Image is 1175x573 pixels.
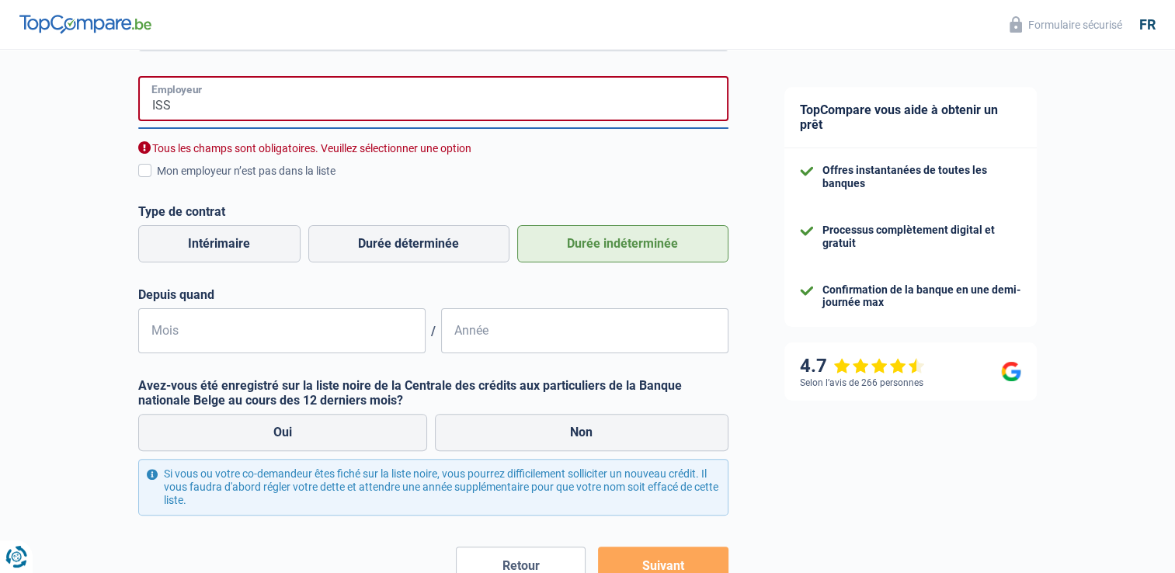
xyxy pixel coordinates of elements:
label: Intérimaire [138,225,301,262]
input: Cherchez votre employeur [138,76,728,121]
div: 4.7 [800,355,925,377]
label: Durée indéterminée [517,225,728,262]
div: fr [1139,16,1156,33]
div: Mon employeur n’est pas dans la liste [157,163,728,179]
label: Avez-vous été enregistré sur la liste noire de la Centrale des crédits aux particuliers de la Ban... [138,378,728,408]
label: Depuis quand [138,287,728,302]
img: Advertisement [4,248,5,249]
input: AAAA [441,308,728,353]
button: Formulaire sécurisé [1000,12,1132,37]
input: MM [138,308,426,353]
div: Confirmation de la banque en une demi-journée max [822,283,1021,310]
label: Type de contrat [138,204,728,219]
div: Si vous ou votre co-demandeur êtes fiché sur la liste noire, vous pourrez difficilement sollicite... [138,459,728,515]
label: Non [435,414,728,451]
label: Oui [138,414,428,451]
img: TopCompare Logo [19,15,151,33]
div: Tous les champs sont obligatoires. Veuillez sélectionner une option [138,141,728,156]
label: Durée déterminée [308,225,509,262]
div: Processus complètement digital et gratuit [822,224,1021,250]
div: Offres instantanées de toutes les banques [822,164,1021,190]
span: / [426,324,441,339]
div: Selon l’avis de 266 personnes [800,377,923,388]
div: TopCompare vous aide à obtenir un prêt [784,87,1037,148]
